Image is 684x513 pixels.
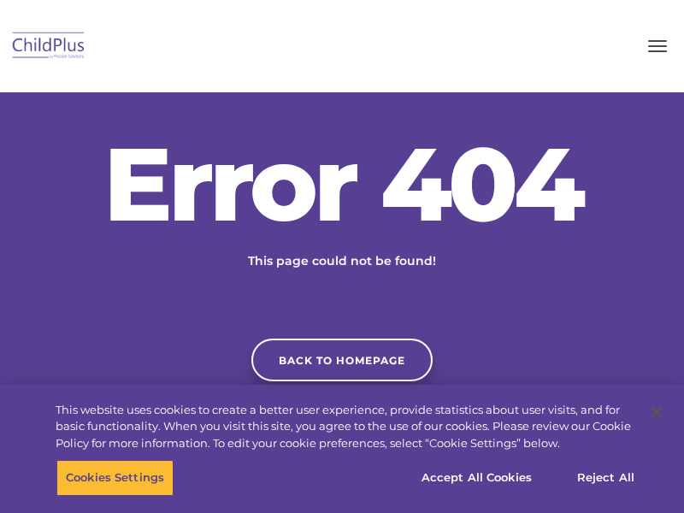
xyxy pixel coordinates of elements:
[638,393,675,431] button: Close
[251,339,433,381] a: Back to homepage
[412,460,541,496] button: Accept All Cookies
[552,460,659,496] button: Reject All
[56,460,174,496] button: Cookies Settings
[162,252,522,270] p: This page could not be found!
[9,27,89,67] img: ChildPlus by Procare Solutions
[85,133,598,235] h2: Error 404
[56,402,636,452] div: This website uses cookies to create a better user experience, provide statistics about user visit...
